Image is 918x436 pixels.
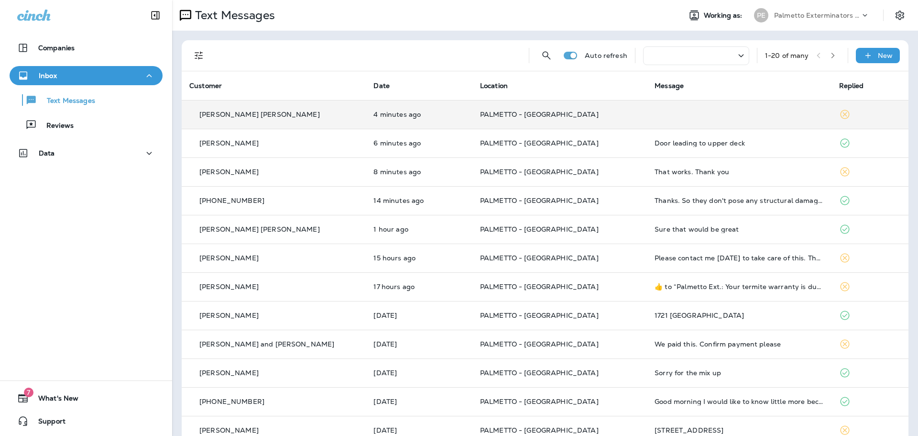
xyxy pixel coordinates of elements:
p: [PHONE_NUMBER] [199,398,264,405]
span: PALMETTO - [GEOGRAPHIC_DATA] [480,254,599,262]
div: 720 Gate Post Dr [655,426,823,434]
span: PALMETTO - [GEOGRAPHIC_DATA] [480,225,599,234]
div: PE [754,8,768,22]
p: Aug 18, 2025 09:36 AM [373,111,464,118]
p: Text Messages [37,97,95,106]
button: Data [10,144,163,163]
span: PALMETTO - [GEOGRAPHIC_DATA] [480,168,599,176]
div: Sorry for the mix up [655,369,823,377]
p: [PERSON_NAME] [199,168,259,176]
p: [PERSON_NAME] [199,139,259,147]
button: Search Messages [537,46,556,65]
span: PALMETTO - [GEOGRAPHIC_DATA] [480,196,599,205]
button: Inbox [10,66,163,85]
p: [PERSON_NAME] [199,369,259,377]
span: Date [373,81,390,90]
p: Aug 15, 2025 09:08 AM [373,369,464,377]
p: Companies [38,44,75,52]
p: Reviews [37,122,74,131]
span: PALMETTO - [GEOGRAPHIC_DATA] [480,110,599,119]
div: 1 - 20 of many [765,52,809,59]
div: We paid this. Confirm payment please [655,340,823,348]
button: Collapse Sidebar [142,6,169,25]
span: What's New [29,394,78,406]
div: Sure that would be great [655,225,823,233]
div: Please contact me Monday, August 18th to take care of this. Thanks. [655,254,823,262]
p: [PERSON_NAME] [199,283,259,291]
p: Aug 18, 2025 09:33 AM [373,168,464,176]
p: Text Messages [191,8,275,22]
p: New [878,52,893,59]
div: Thanks. So they don't pose any structural damage risk to the house, correct? [655,197,823,204]
div: Good morning I would like to know little more because I have termite bound with another company. ... [655,398,823,405]
p: [PERSON_NAME] and [PERSON_NAME] [199,340,334,348]
p: Data [39,149,55,157]
button: Filters [189,46,208,65]
p: Aug 15, 2025 07:11 AM [373,398,464,405]
p: [PERSON_NAME] [199,426,259,434]
button: Text Messages [10,90,163,110]
span: PALMETTO - [GEOGRAPHIC_DATA] [480,426,599,435]
p: [PERSON_NAME] [199,254,259,262]
p: Aug 17, 2025 05:48 PM [373,254,464,262]
button: Settings [891,7,908,24]
span: 7 [24,388,33,397]
p: [PERSON_NAME] [199,312,259,319]
span: PALMETTO - [GEOGRAPHIC_DATA] [480,282,599,291]
p: Aug 18, 2025 07:56 AM [373,225,464,233]
span: Customer [189,81,222,90]
span: PALMETTO - [GEOGRAPHIC_DATA] [480,369,599,377]
p: Inbox [39,72,57,79]
div: Door leading to upper deck [655,139,823,147]
p: Aug 15, 2025 03:25 PM [373,312,464,319]
button: Support [10,412,163,431]
span: PALMETTO - [GEOGRAPHIC_DATA] [480,311,599,320]
span: PALMETTO - [GEOGRAPHIC_DATA] [480,397,599,406]
div: That works. Thank you [655,168,823,176]
p: Aug 15, 2025 09:59 AM [373,340,464,348]
span: Working as: [704,11,744,20]
div: 1721 Manassas [655,312,823,319]
p: Palmetto Exterminators LLC [774,11,860,19]
p: Aug 17, 2025 04:18 PM [373,283,464,291]
span: Replied [839,81,864,90]
span: PALMETTO - [GEOGRAPHIC_DATA] [480,340,599,348]
p: Auto refresh [585,52,627,59]
button: Reviews [10,115,163,135]
p: [PHONE_NUMBER] [199,197,264,204]
p: Aug 14, 2025 07:34 PM [373,426,464,434]
span: Support [29,417,66,429]
button: Companies [10,38,163,57]
span: PALMETTO - [GEOGRAPHIC_DATA] [480,139,599,147]
p: Aug 18, 2025 09:27 AM [373,197,464,204]
span: Message [655,81,684,90]
div: ​👍​ to “ Palmetto Ext.: Your termite warranty is due for renewal. Visit customer.entomobrands.com... [655,283,823,291]
button: 7What's New [10,389,163,408]
p: [PERSON_NAME] [PERSON_NAME] [199,111,320,118]
span: Location [480,81,508,90]
p: Aug 18, 2025 09:34 AM [373,139,464,147]
p: [PERSON_NAME] [PERSON_NAME] [199,225,320,233]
